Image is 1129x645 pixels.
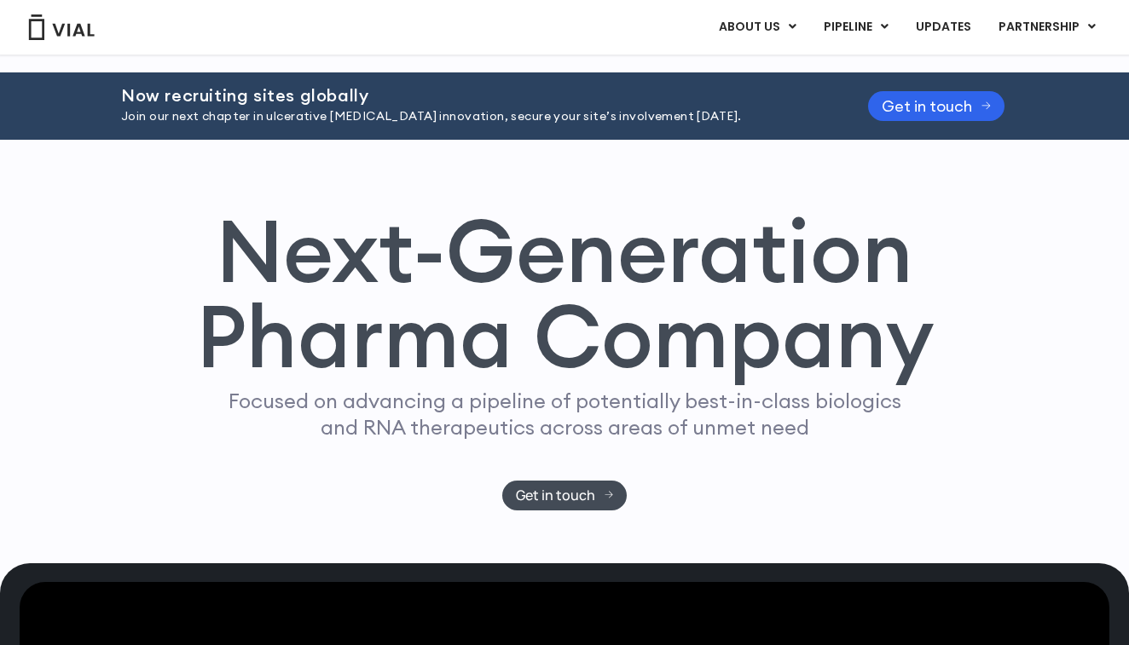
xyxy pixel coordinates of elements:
[902,13,984,42] a: UPDATES
[502,481,628,510] a: Get in touch
[705,13,809,42] a: ABOUT USMenu Toggle
[121,86,825,105] h2: Now recruiting sites globally
[810,13,901,42] a: PIPELINEMenu Toggle
[195,208,934,380] h1: Next-Generation Pharma Company
[882,100,972,112] span: Get in touch
[985,13,1109,42] a: PARTNERSHIPMenu Toggle
[868,91,1005,121] a: Get in touch
[221,388,908,441] p: Focused on advancing a pipeline of potentially best-in-class biologics and RNA therapeutics acros...
[121,107,825,126] p: Join our next chapter in ulcerative [MEDICAL_DATA] innovation, secure your site’s involvement [DA...
[27,14,96,40] img: Vial Logo
[516,489,595,502] span: Get in touch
